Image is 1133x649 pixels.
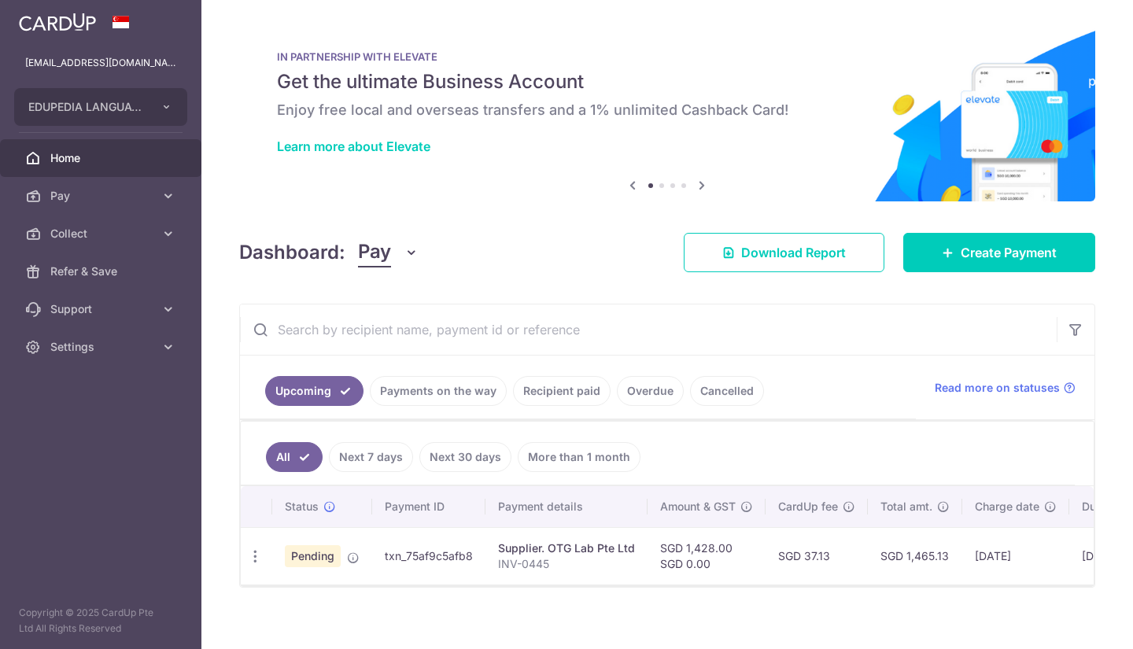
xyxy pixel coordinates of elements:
[50,301,154,317] span: Support
[372,527,485,584] td: txn_75af9c5afb8
[690,376,764,406] a: Cancelled
[485,486,648,527] th: Payment details
[265,376,364,406] a: Upcoming
[935,380,1060,396] span: Read more on statuses
[239,25,1095,201] img: Renovation banner
[518,442,640,472] a: More than 1 month
[741,243,846,262] span: Download Report
[648,527,766,584] td: SGD 1,428.00 SGD 0.00
[880,499,932,514] span: Total amt.
[617,376,684,406] a: Overdue
[903,233,1095,272] a: Create Payment
[660,499,736,514] span: Amount & GST
[419,442,511,472] a: Next 30 days
[50,188,154,204] span: Pay
[1082,499,1129,514] span: Due date
[498,540,635,556] div: Supplier. OTG Lab Pte Ltd
[684,233,884,272] a: Download Report
[498,556,635,572] p: INV-0445
[25,55,176,71] p: [EMAIL_ADDRESS][DOMAIN_NAME]
[766,527,868,584] td: SGD 37.13
[370,376,507,406] a: Payments on the way
[14,88,187,126] button: EDUPEDIA LANGUAGE AND TRAINING PTE. LTD.
[358,238,419,267] button: Pay
[975,499,1039,514] span: Charge date
[962,527,1069,584] td: [DATE]
[50,339,154,355] span: Settings
[372,486,485,527] th: Payment ID
[266,442,323,472] a: All
[935,380,1076,396] a: Read more on statuses
[239,238,345,267] h4: Dashboard:
[285,499,319,514] span: Status
[868,527,962,584] td: SGD 1,465.13
[358,238,391,267] span: Pay
[50,226,154,242] span: Collect
[28,99,145,115] span: EDUPEDIA LANGUAGE AND TRAINING PTE. LTD.
[277,101,1057,120] h6: Enjoy free local and overseas transfers and a 1% unlimited Cashback Card!
[513,376,611,406] a: Recipient paid
[778,499,838,514] span: CardUp fee
[240,304,1057,355] input: Search by recipient name, payment id or reference
[277,50,1057,63] p: IN PARTNERSHIP WITH ELEVATE
[50,150,154,166] span: Home
[277,69,1057,94] h5: Get the ultimate Business Account
[285,545,341,567] span: Pending
[19,13,96,31] img: CardUp
[277,138,430,154] a: Learn more about Elevate
[329,442,413,472] a: Next 7 days
[50,264,154,279] span: Refer & Save
[961,243,1057,262] span: Create Payment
